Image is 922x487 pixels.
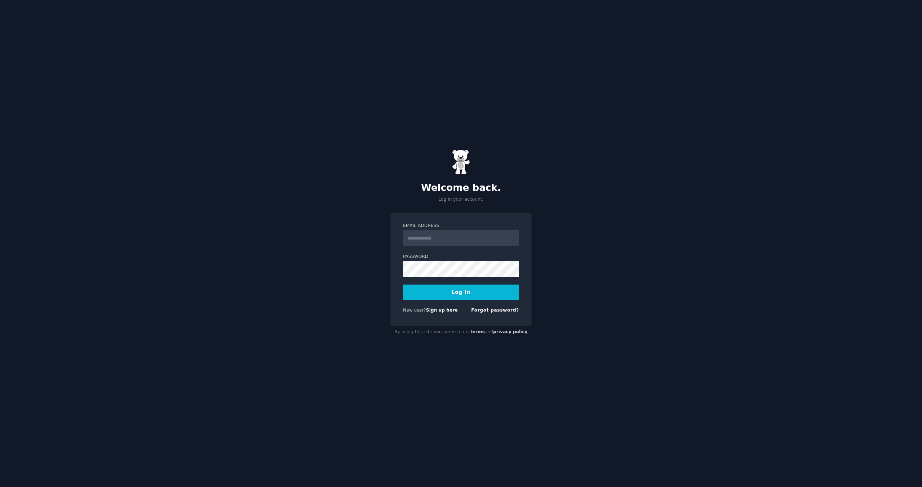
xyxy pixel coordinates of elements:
label: Password [403,254,519,260]
img: Gummy Bear [452,149,470,175]
p: Log in your account. [390,196,532,203]
h2: Welcome back. [390,182,532,194]
label: Email Address [403,223,519,229]
div: By using this site you agree to our and [390,326,532,338]
span: New user? [403,308,426,313]
a: Forgot password? [471,308,519,313]
button: Log In [403,285,519,300]
a: Sign up here [426,308,458,313]
a: privacy policy [493,329,528,334]
a: terms [470,329,485,334]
